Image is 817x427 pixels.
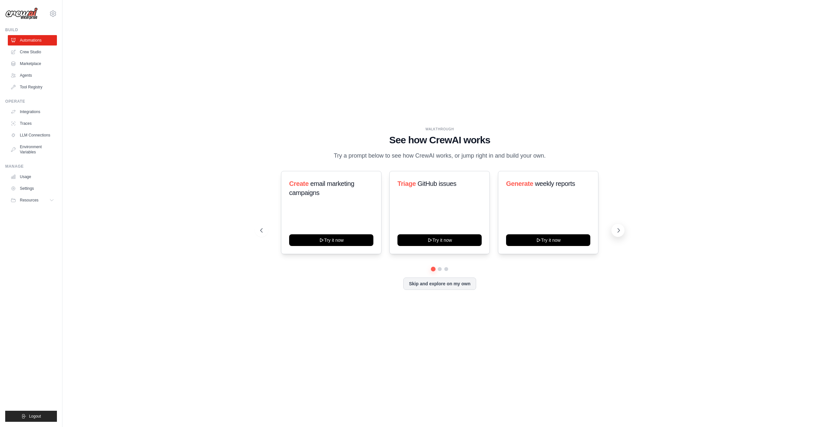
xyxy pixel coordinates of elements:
[8,172,57,182] a: Usage
[418,180,456,187] span: GitHub issues
[8,195,57,205] button: Resources
[8,47,57,57] a: Crew Studio
[8,118,57,129] a: Traces
[8,183,57,194] a: Settings
[5,99,57,104] div: Operate
[8,107,57,117] a: Integrations
[289,234,373,246] button: Try it now
[506,234,590,246] button: Try it now
[260,127,619,132] div: WALKTHROUGH
[506,180,533,187] span: Generate
[8,82,57,92] a: Tool Registry
[397,180,416,187] span: Triage
[8,70,57,81] a: Agents
[260,134,619,146] h1: See how CrewAI works
[397,234,482,246] button: Try it now
[20,198,38,203] span: Resources
[289,180,309,187] span: Create
[5,7,38,20] img: Logo
[403,278,476,290] button: Skip and explore on my own
[535,180,575,187] span: weekly reports
[8,35,57,45] a: Automations
[5,164,57,169] div: Manage
[8,58,57,69] a: Marketplace
[8,130,57,140] a: LLM Connections
[330,151,549,161] p: Try a prompt below to see how CrewAI works, or jump right in and build your own.
[5,27,57,32] div: Build
[8,142,57,157] a: Environment Variables
[29,414,41,419] span: Logout
[784,396,817,427] iframe: Chat Widget
[5,411,57,422] button: Logout
[289,180,354,196] span: email marketing campaigns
